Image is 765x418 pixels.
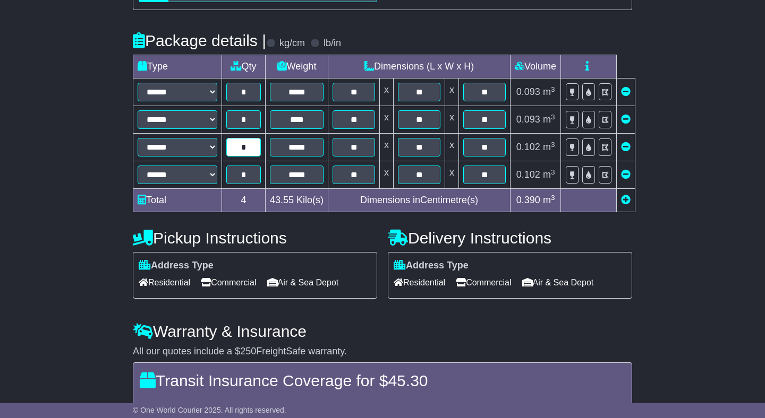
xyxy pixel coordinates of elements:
span: Air & Sea Depot [267,274,339,291]
span: 45.30 [388,372,428,389]
a: Add new item [621,195,631,205]
span: 43.55 [270,195,294,205]
td: x [445,79,459,106]
span: Air & Sea Depot [522,274,594,291]
span: 0.102 [516,142,540,152]
td: Total [133,189,222,212]
h4: Package details | [133,32,266,49]
td: Type [133,55,222,79]
span: m [543,195,555,205]
td: Dimensions (L x W x H) [328,55,511,79]
sup: 3 [551,141,555,149]
sup: 3 [551,194,555,202]
span: 0.093 [516,86,540,97]
h4: Warranty & Insurance [133,323,632,340]
a: Remove this item [621,114,631,125]
td: x [445,161,459,189]
span: Residential [394,274,445,291]
span: Commercial [456,274,511,291]
sup: 3 [551,113,555,121]
a: Remove this item [621,169,631,180]
span: Commercial [201,274,256,291]
span: 0.102 [516,169,540,180]
td: Kilo(s) [266,189,328,212]
label: lb/in [324,38,341,49]
span: m [543,86,555,97]
span: 0.093 [516,114,540,125]
h4: Pickup Instructions [133,229,377,247]
h4: Delivery Instructions [388,229,632,247]
span: Residential [139,274,190,291]
td: Dimensions in Centimetre(s) [328,189,511,212]
h4: Transit Insurance Coverage for $ [140,372,625,389]
div: All our quotes include a $ FreightSafe warranty. [133,346,632,358]
td: x [445,134,459,161]
td: x [380,161,394,189]
sup: 3 [551,168,555,176]
td: x [380,79,394,106]
sup: 3 [551,85,555,93]
label: kg/cm [279,38,305,49]
td: x [380,106,394,134]
span: m [543,114,555,125]
span: © One World Courier 2025. All rights reserved. [133,406,286,414]
td: x [445,106,459,134]
label: Address Type [394,260,469,272]
span: m [543,142,555,152]
label: Address Type [139,260,214,272]
a: Remove this item [621,86,631,97]
span: m [543,169,555,180]
td: Weight [266,55,328,79]
td: x [380,134,394,161]
a: Remove this item [621,142,631,152]
td: Qty [222,55,266,79]
td: 4 [222,189,266,212]
span: 0.390 [516,195,540,205]
td: Volume [511,55,561,79]
span: 250 [240,346,256,356]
